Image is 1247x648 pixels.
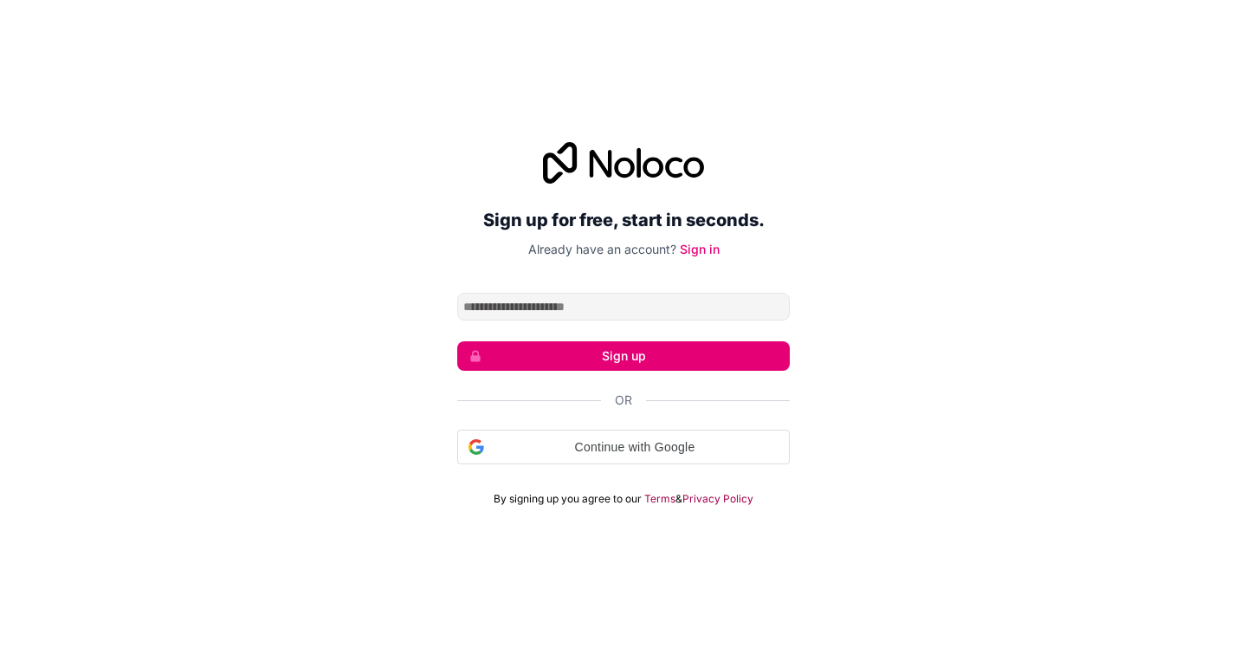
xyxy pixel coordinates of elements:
a: Sign in [680,242,720,256]
button: Sign up [457,341,790,371]
span: Continue with Google [491,438,779,457]
span: & [675,492,682,506]
a: Privacy Policy [682,492,753,506]
span: Or [615,392,632,409]
input: Email address [457,293,790,321]
span: By signing up you agree to our [494,492,642,506]
h2: Sign up for free, start in seconds. [457,204,790,236]
span: Already have an account? [528,242,676,256]
div: Continue with Google [457,430,790,464]
a: Terms [644,492,675,506]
